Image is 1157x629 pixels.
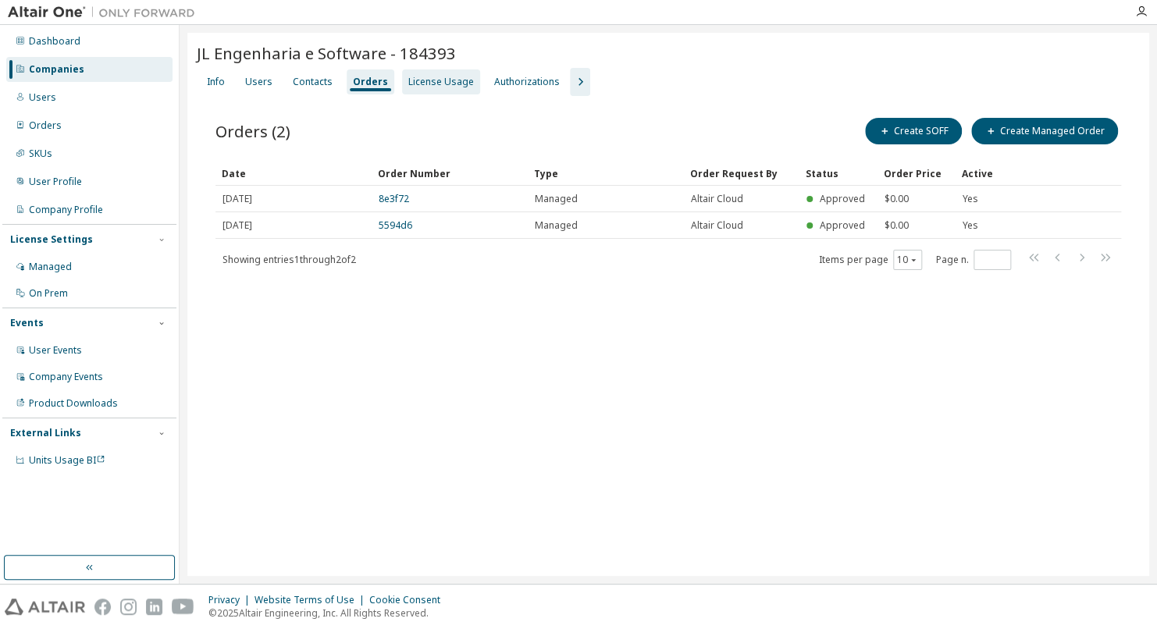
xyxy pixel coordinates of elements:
img: instagram.svg [120,599,137,615]
span: [DATE] [222,193,252,205]
img: facebook.svg [94,599,111,615]
span: $0.00 [885,219,909,232]
img: altair_logo.svg [5,599,85,615]
div: Users [245,76,272,88]
div: Active [962,161,1027,186]
span: Units Usage BI [29,453,105,467]
div: Events [10,317,44,329]
div: External Links [10,427,81,439]
div: Companies [29,63,84,76]
img: Altair One [8,5,203,20]
div: Authorizations [494,76,560,88]
div: Cookie Consent [369,594,450,606]
div: Info [207,76,225,88]
span: Orders (2) [215,120,290,142]
div: Type [534,161,678,186]
span: $0.00 [885,193,909,205]
span: Yes [963,193,978,205]
div: Company Profile [29,204,103,216]
span: Managed [535,219,578,232]
div: On Prem [29,287,68,300]
div: License Usage [408,76,474,88]
div: Orders [353,76,388,88]
div: License Settings [10,233,93,246]
div: Orders [29,119,62,132]
span: [DATE] [222,219,252,232]
span: Page n. [936,250,1011,270]
div: User Profile [29,176,82,188]
span: JL Engenharia e Software - 184393 [197,42,456,64]
div: SKUs [29,147,52,160]
span: Managed [535,193,578,205]
button: Create SOFF [865,118,962,144]
span: Yes [963,219,978,232]
div: Date [222,161,365,186]
div: Users [29,91,56,104]
img: linkedin.svg [146,599,162,615]
img: youtube.svg [172,599,194,615]
div: Product Downloads [29,397,118,410]
div: User Events [29,344,82,357]
div: Contacts [293,76,333,88]
div: Company Events [29,371,103,383]
a: 8e3f72 [379,192,409,205]
span: Approved [819,219,864,232]
div: Status [806,161,871,186]
a: 5594d6 [379,219,412,232]
div: Website Terms of Use [255,594,369,606]
div: Order Number [378,161,522,186]
span: Items per page [819,250,922,270]
span: Showing entries 1 through 2 of 2 [222,253,356,266]
span: Altair Cloud [691,193,743,205]
div: Dashboard [29,35,80,48]
div: Order Price [884,161,949,186]
div: Managed [29,261,72,273]
p: © 2025 Altair Engineering, Inc. All Rights Reserved. [208,606,450,620]
span: Altair Cloud [691,219,743,232]
div: Privacy [208,594,255,606]
button: Create Managed Order [971,118,1118,144]
div: Order Request By [690,161,793,186]
span: Approved [819,192,864,205]
button: 10 [897,254,918,266]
